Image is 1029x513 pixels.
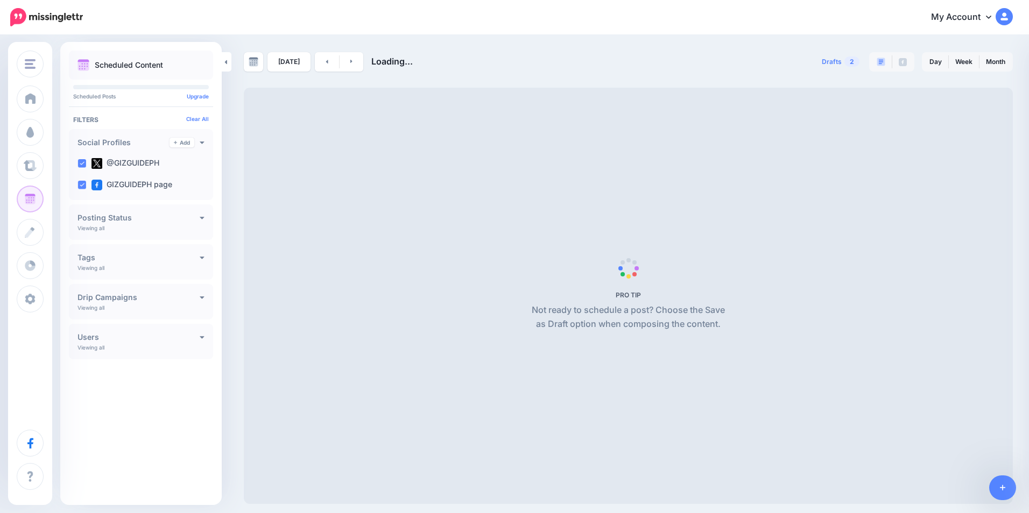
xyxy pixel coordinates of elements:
img: twitter-square.png [91,158,102,169]
a: Clear All [186,116,209,122]
a: My Account [920,4,1013,31]
h4: Posting Status [77,214,200,222]
p: Scheduled Content [95,61,163,69]
a: Upgrade [187,93,209,99]
a: Add [170,138,194,147]
img: paragraph-boxed.png [877,58,885,66]
h4: Filters [73,116,209,124]
img: Missinglettr [10,8,83,26]
a: Drafts2 [815,52,866,72]
label: GIZGUIDEPH page [91,180,172,190]
img: menu.png [25,59,36,69]
p: Viewing all [77,225,104,231]
img: calendar.png [77,59,89,71]
p: Not ready to schedule a post? Choose the Save as Draft option when composing the content. [527,303,729,331]
a: Month [979,53,1012,70]
img: facebook-grey-square.png [899,58,907,66]
label: @GIZGUIDEPH [91,158,159,169]
h4: Users [77,333,200,341]
img: calendar-grey-darker.png [249,57,258,67]
h4: Drip Campaigns [77,294,200,301]
a: Week [949,53,979,70]
h4: Social Profiles [77,139,170,146]
img: facebook-square.png [91,180,102,190]
span: 2 [844,56,859,67]
a: Day [923,53,948,70]
a: [DATE] [267,52,311,72]
p: Viewing all [77,344,104,351]
p: Scheduled Posts [73,94,209,99]
p: Viewing all [77,304,104,311]
span: Loading... [371,56,413,67]
h5: PRO TIP [527,291,729,299]
span: Drafts [822,59,842,65]
h4: Tags [77,254,200,261]
p: Viewing all [77,265,104,271]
